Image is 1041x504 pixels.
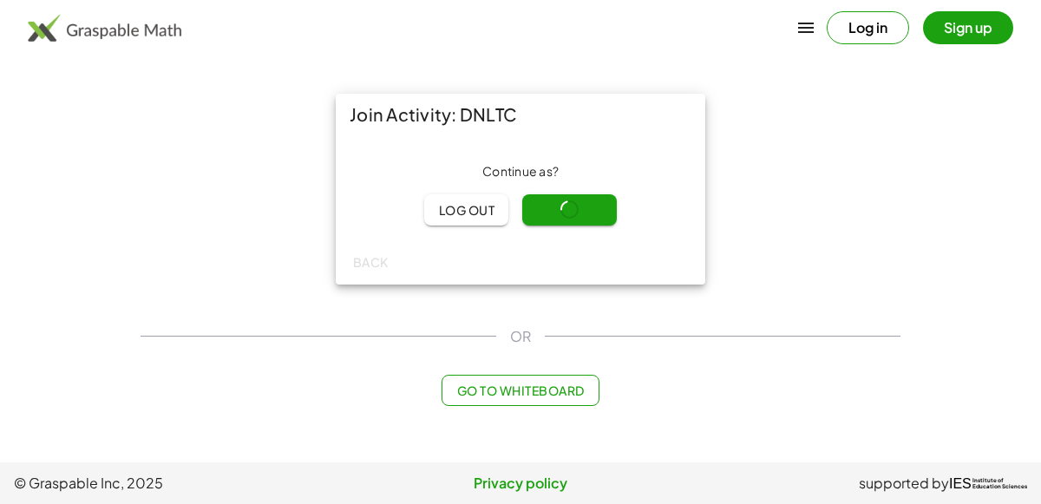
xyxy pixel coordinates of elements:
div: Join Activity: DNLTC [336,94,705,135]
span: © Graspable Inc, 2025 [14,473,351,494]
span: IES [949,475,972,492]
a: IESInstitute ofEducation Sciences [949,473,1027,494]
span: Go to Whiteboard [456,383,584,398]
span: supported by [859,473,949,494]
span: OR [510,326,531,347]
span: Log out [438,202,494,218]
span: Institute of Education Sciences [972,478,1027,490]
div: Continue as ? [350,163,691,180]
button: Log in [827,11,909,44]
button: Sign up [923,11,1013,44]
button: Log out [424,194,508,226]
a: Privacy policy [351,473,689,494]
button: Go to Whiteboard [442,375,599,406]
